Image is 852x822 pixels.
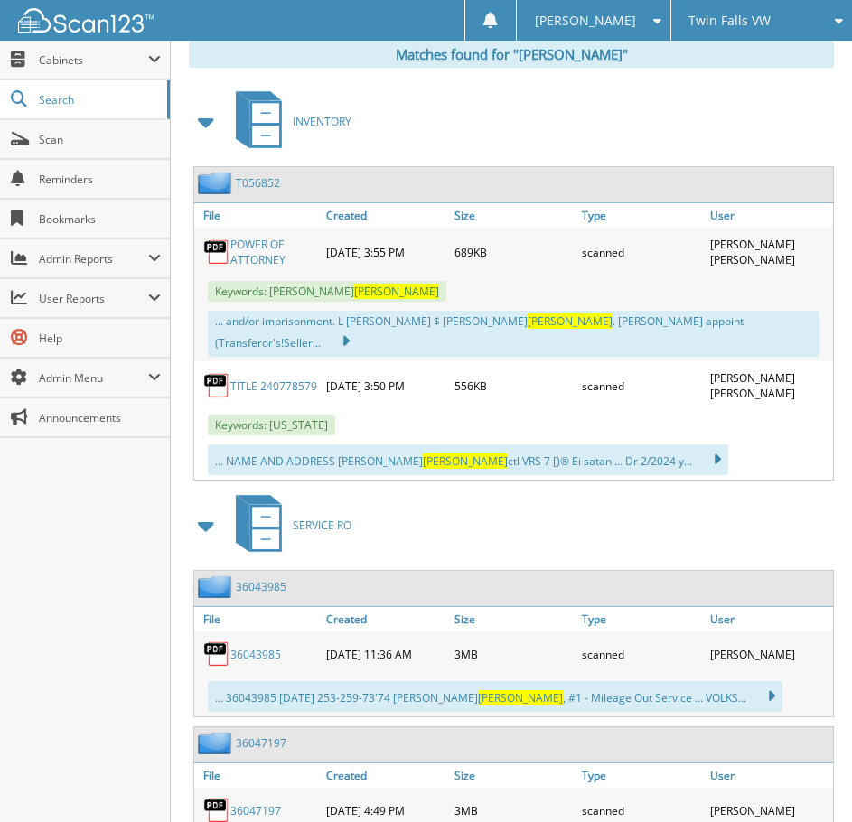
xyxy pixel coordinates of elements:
[322,607,449,631] a: Created
[450,636,577,672] div: 3MB
[577,232,705,272] div: scanned
[322,636,449,672] div: [DATE] 11:36 AM
[236,735,286,751] a: 36047197
[39,52,148,68] span: Cabinets
[194,607,322,631] a: File
[198,172,236,194] img: folder2.png
[322,203,449,228] a: Created
[203,238,230,266] img: PDF.png
[528,313,613,329] span: [PERSON_NAME]
[194,203,322,228] a: File
[450,607,577,631] a: Size
[423,453,508,469] span: [PERSON_NAME]
[208,281,446,302] span: Keywords: [PERSON_NAME]
[198,575,236,598] img: folder2.png
[762,735,852,822] iframe: Chat Widget
[203,372,230,399] img: PDF.png
[706,203,833,228] a: User
[39,410,161,425] span: Announcements
[706,763,833,788] a: User
[688,15,771,26] span: Twin Falls VW
[322,763,449,788] a: Created
[706,232,833,272] div: [PERSON_NAME] [PERSON_NAME]
[577,763,705,788] a: Type
[203,640,230,668] img: PDF.png
[577,636,705,672] div: scanned
[198,732,236,754] img: folder2.png
[577,203,705,228] a: Type
[18,8,154,33] img: scan123-logo-white.svg
[189,41,834,68] div: Matches found for "[PERSON_NAME]"
[354,284,439,299] span: [PERSON_NAME]
[230,647,281,662] a: 36043985
[577,607,705,631] a: Type
[208,311,819,357] div: ... and/or imprisonment. L [PERSON_NAME] $ [PERSON_NAME] . [PERSON_NAME] appoint (Transferor's!Se...
[706,636,833,672] div: [PERSON_NAME]
[322,232,449,272] div: [DATE] 3:55 PM
[230,803,281,818] a: 36047197
[230,378,317,394] a: TITLE 240778579
[535,15,636,26] span: [PERSON_NAME]
[39,251,148,266] span: Admin Reports
[39,211,161,227] span: Bookmarks
[208,444,728,475] div: ... NAME AND ADDRESS [PERSON_NAME] ctl VRS 7 [)® Ei satan ... Dr 2/2024 y...
[208,415,335,435] span: Keywords: [US_STATE]
[39,291,148,306] span: User Reports
[706,366,833,406] div: [PERSON_NAME] [PERSON_NAME]
[236,175,280,191] a: T056852
[450,366,577,406] div: 556KB
[450,232,577,272] div: 689KB
[39,132,161,147] span: Scan
[230,237,317,267] a: POWER OF ATTORNEY
[39,370,148,386] span: Admin Menu
[236,579,286,594] a: 36043985
[577,366,705,406] div: scanned
[208,681,782,712] div: ... 36043985 [DATE] 253-259-73'74 [PERSON_NAME] , #1 - Mileage Out Service ... VOLKS...
[39,331,161,346] span: Help
[194,763,322,788] a: File
[450,763,577,788] a: Size
[225,490,351,561] a: SERVICE RO
[706,607,833,631] a: User
[225,86,351,157] a: INVENTORY
[39,172,161,187] span: Reminders
[39,92,158,107] span: Search
[478,690,563,705] span: [PERSON_NAME]
[293,114,351,129] span: INVENTORY
[322,366,449,406] div: [DATE] 3:50 PM
[450,203,577,228] a: Size
[293,518,351,533] span: SERVICE RO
